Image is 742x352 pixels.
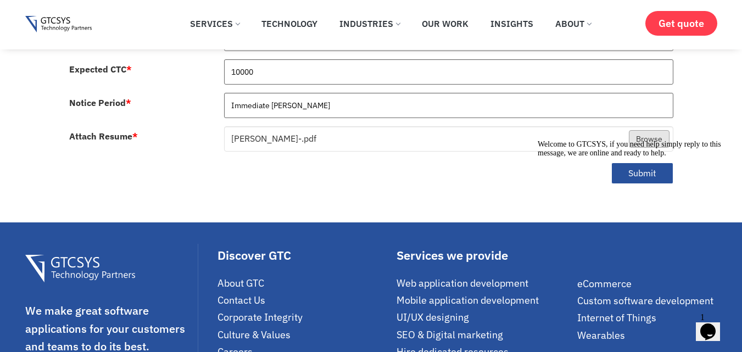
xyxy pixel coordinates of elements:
div: Welcome to GTCSYS, if you need help simply reply to this message, we are online and ready to help. [4,4,202,22]
a: Our Work [414,12,477,36]
span: Corporate Integrity [217,311,303,323]
span: Web application development [397,277,528,289]
a: Culture & Values [217,328,392,341]
label: Expected CTC [69,65,132,74]
img: Gtcsys logo [25,16,92,33]
a: Corporate Integrity [217,311,392,323]
a: Industries [331,12,408,36]
div: Services we provide [397,249,572,261]
a: Services [182,12,248,36]
label: Notice Period [69,98,131,107]
label: Attach Resume [69,132,138,141]
span: Get quote [659,18,704,29]
a: UI/UX designing [397,311,572,323]
span: SEO & Digital marketing [397,328,503,341]
span: About GTC [217,277,264,289]
a: Internet of Things [577,311,717,324]
a: Contact Us [217,294,392,306]
img: Gtcsys Footer Logo [25,255,136,283]
span: Welcome to GTCSYS, if you need help simply reply to this message, we are online and ready to help. [4,4,188,21]
a: Wearables [577,329,717,342]
span: Wearables [577,329,625,342]
div: Discover GTC [217,249,392,261]
a: SEO & Digital marketing [397,328,572,341]
span: UI/UX designing [397,311,469,323]
span: Mobile application development [397,294,539,306]
iframe: chat widget [696,308,731,341]
a: Mobile application development [397,294,572,306]
a: About GTC [217,277,392,289]
span: Culture & Values [217,328,291,341]
a: Insights [482,12,542,36]
a: Get quote [645,11,717,36]
span: Contact Us [217,294,265,306]
span: Internet of Things [577,311,656,324]
iframe: chat widget [533,136,731,303]
a: Technology [253,12,326,36]
a: Web application development [397,277,572,289]
a: About [547,12,599,36]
